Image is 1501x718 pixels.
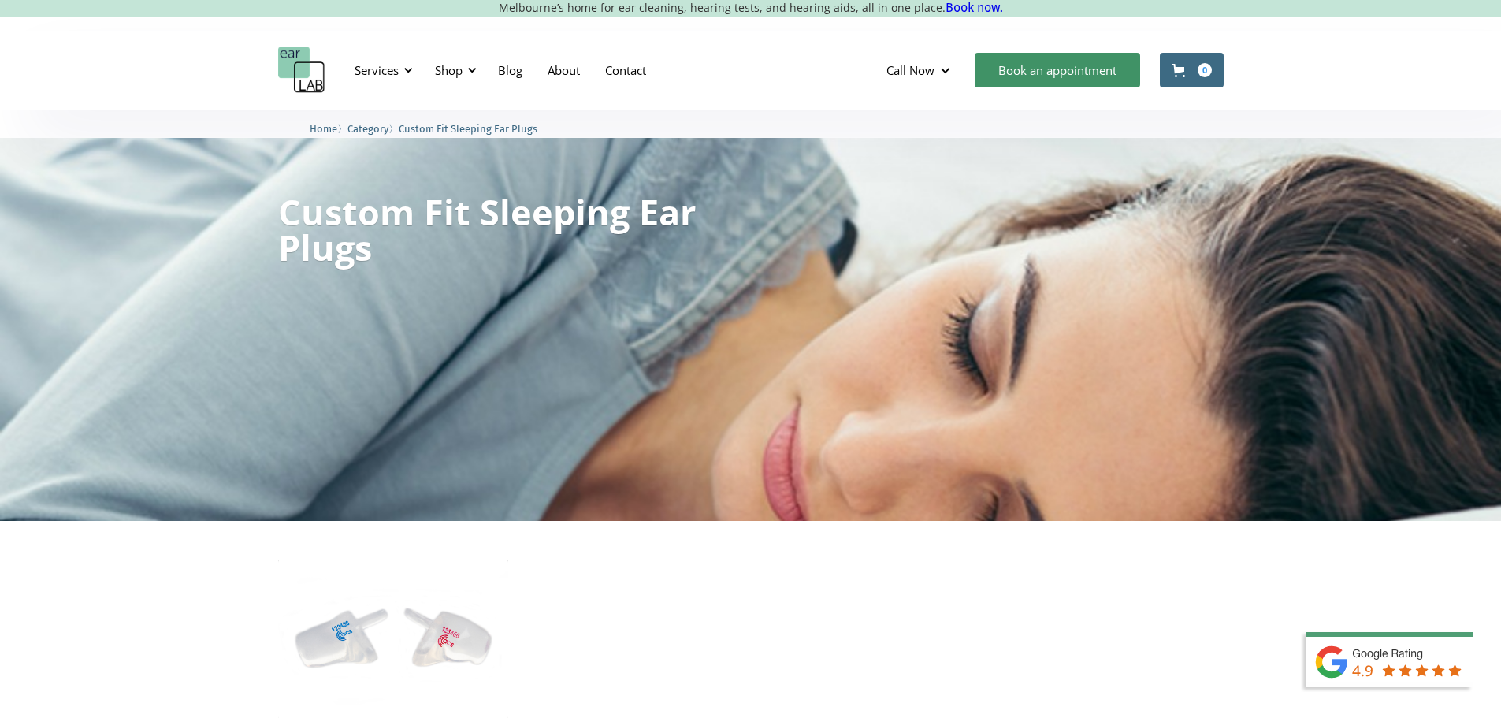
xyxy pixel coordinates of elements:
[886,62,934,78] div: Call Now
[1198,63,1212,77] div: 0
[535,47,593,93] a: About
[310,121,337,136] a: Home
[355,62,399,78] div: Services
[310,121,347,137] li: 〉
[347,121,399,137] li: 〉
[278,47,325,94] a: home
[399,121,537,136] a: Custom Fit Sleeping Ear Plugs
[278,194,697,265] h1: Custom Fit Sleeping Ear Plugs
[345,47,418,94] div: Services
[975,53,1140,87] a: Book an appointment
[399,123,537,135] span: Custom Fit Sleeping Ear Plugs
[347,123,388,135] span: Category
[1160,53,1224,87] a: Open cart
[485,47,535,93] a: Blog
[593,47,659,93] a: Contact
[310,123,337,135] span: Home
[347,121,388,136] a: Category
[435,62,463,78] div: Shop
[874,47,967,94] div: Call Now
[425,47,481,94] div: Shop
